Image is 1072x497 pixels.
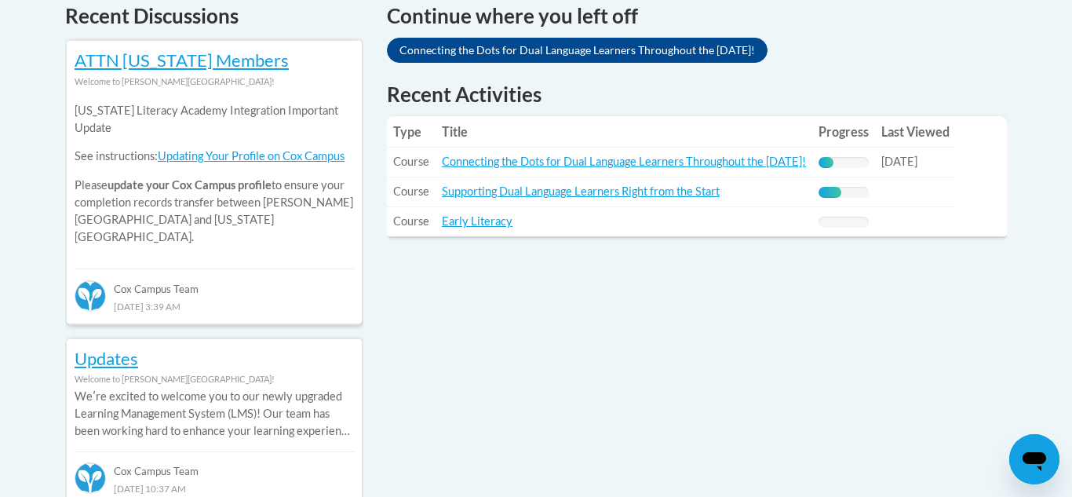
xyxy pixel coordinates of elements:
h4: Recent Discussions [65,1,363,31]
div: Progress, % [819,187,841,198]
a: Supporting Dual Language Learners Right from the Start [442,185,720,198]
a: Connecting the Dots for Dual Language Learners Throughout the [DATE]! [387,38,768,63]
img: Cox Campus Team [75,462,106,494]
iframe: Button to launch messaging window [1009,434,1059,484]
img: Cox Campus Team [75,280,106,312]
div: Cox Campus Team [75,451,354,480]
p: Weʹre excited to welcome you to our newly upgraded Learning Management System (LMS)! Our team has... [75,388,354,440]
div: [DATE] 10:37 AM [75,480,354,497]
b: update your Cox Campus profile [108,178,272,192]
h1: Recent Activities [387,80,1007,108]
div: Welcome to [PERSON_NAME][GEOGRAPHIC_DATA]! [75,73,354,90]
h4: Continue where you left off [387,1,1007,31]
a: Early Literacy [442,214,512,228]
th: Type [387,116,436,148]
span: Course [393,185,429,198]
a: Updates [75,348,138,369]
a: Connecting the Dots for Dual Language Learners Throughout the [DATE]! [442,155,806,168]
div: [DATE] 3:39 AM [75,298,354,315]
th: Progress [812,116,875,148]
div: Welcome to [PERSON_NAME][GEOGRAPHIC_DATA]! [75,371,354,388]
span: Course [393,155,429,168]
div: Progress, % [819,157,833,168]
span: [DATE] [881,155,917,168]
span: Course [393,214,429,228]
a: Updating Your Profile on Cox Campus [158,149,345,163]
div: Please to ensure your completion records transfer between [PERSON_NAME][GEOGRAPHIC_DATA] and [US_... [75,90,354,258]
a: ATTN [US_STATE] Members [75,49,289,71]
div: Cox Campus Team [75,269,354,297]
p: See instructions: [75,148,354,165]
th: Title [436,116,812,148]
p: [US_STATE] Literacy Academy Integration Important Update [75,102,354,137]
th: Last Viewed [875,116,956,148]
